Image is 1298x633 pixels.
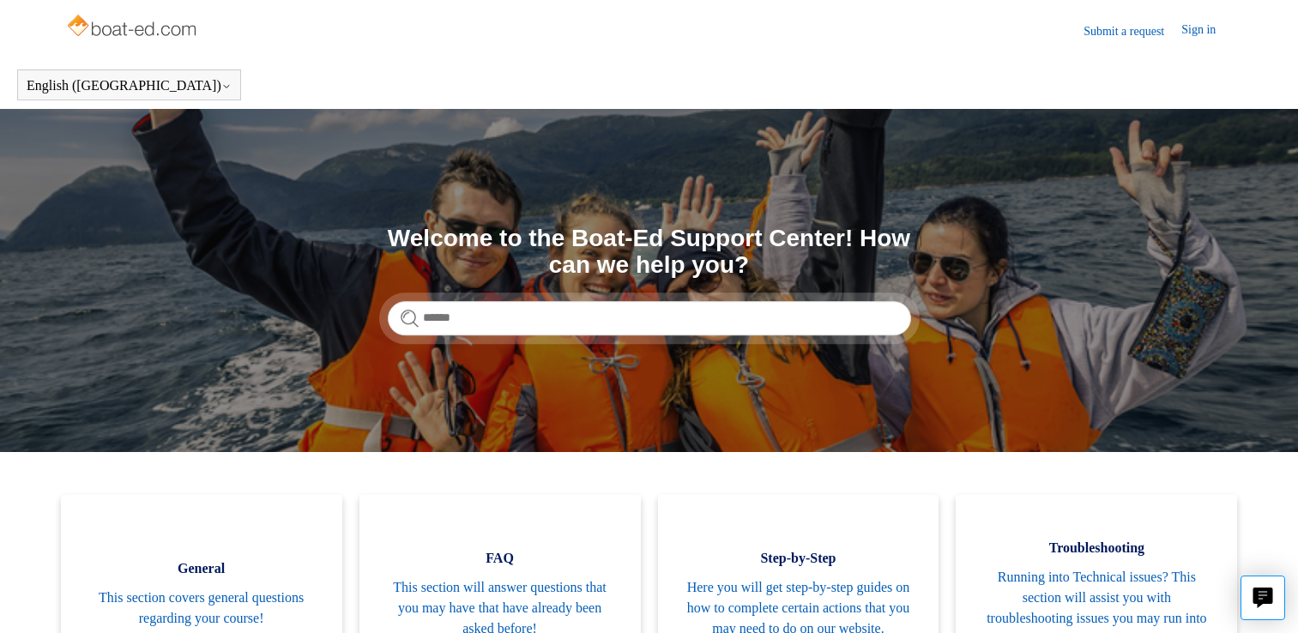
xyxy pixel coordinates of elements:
span: General [87,558,317,579]
input: Search [388,301,911,335]
h1: Welcome to the Boat-Ed Support Center! How can we help you? [388,226,911,279]
span: FAQ [385,548,615,569]
button: English ([GEOGRAPHIC_DATA]) [27,78,232,93]
span: Step-by-Step [684,548,914,569]
img: Boat-Ed Help Center home page [65,10,202,45]
span: Troubleshooting [981,538,1211,558]
button: Live chat [1241,576,1285,620]
span: This section covers general questions regarding your course! [87,588,317,629]
a: Sign in [1181,21,1233,41]
a: Submit a request [1084,22,1181,40]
